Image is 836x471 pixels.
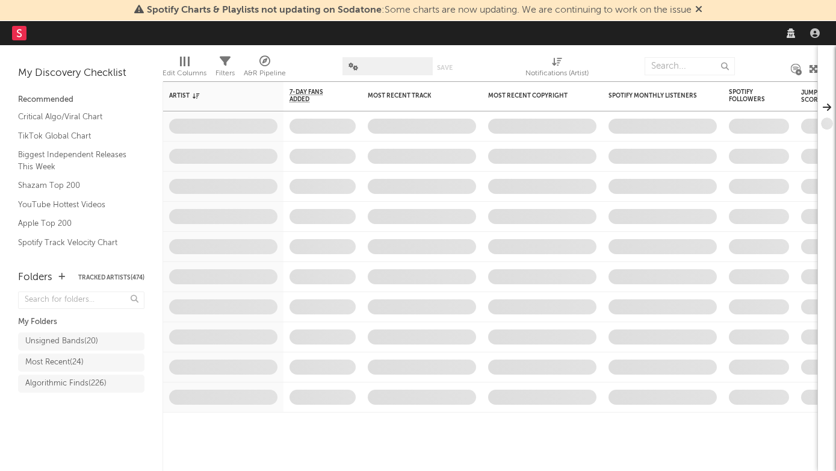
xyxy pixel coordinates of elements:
div: Algorithmic Finds ( 226 ) [25,376,107,391]
div: Most Recent ( 24 ) [25,355,84,370]
div: Most Recent Track [368,92,458,99]
div: Edit Columns [163,66,206,81]
a: Shazam Top 200 [18,179,132,192]
div: A&R Pipeline [244,66,286,81]
div: Spotify Followers [729,89,771,103]
div: Filters [215,66,235,81]
div: Folders [18,270,52,285]
div: A&R Pipeline [244,51,286,86]
input: Search for folders... [18,292,144,309]
a: TikTok Global Chart [18,129,132,143]
a: Critical Algo/Viral Chart [18,110,132,123]
div: My Folders [18,315,144,329]
a: Algorithmic Finds(226) [18,375,144,393]
div: Edit Columns [163,51,206,86]
span: 7-Day Fans Added [290,89,338,103]
span: Dismiss [695,5,702,15]
div: Unsigned Bands ( 20 ) [25,334,98,349]
a: YouTube Hottest Videos [18,198,132,211]
div: Notifications (Artist) [525,66,589,81]
span: : Some charts are now updating. We are continuing to work on the issue [147,5,692,15]
span: Spotify Charts & Playlists not updating on Sodatone [147,5,382,15]
a: Unsigned Bands(20) [18,332,144,351]
input: Search... [645,57,735,75]
div: Most Recent Copyright [488,92,578,99]
div: My Discovery Checklist [18,66,144,81]
a: Most Recent(24) [18,354,144,372]
button: Save [437,64,453,71]
a: Apple Top 200 [18,217,132,230]
div: Filters [215,51,235,86]
a: Spotify Track Velocity Chart [18,236,132,249]
div: Artist [169,92,259,99]
div: Recommended [18,93,144,107]
div: Jump Score [801,89,831,104]
button: Tracked Artists(474) [78,275,144,281]
a: Biggest Independent Releases This Week [18,148,132,173]
div: Spotify Monthly Listeners [608,92,699,99]
div: Notifications (Artist) [525,51,589,86]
